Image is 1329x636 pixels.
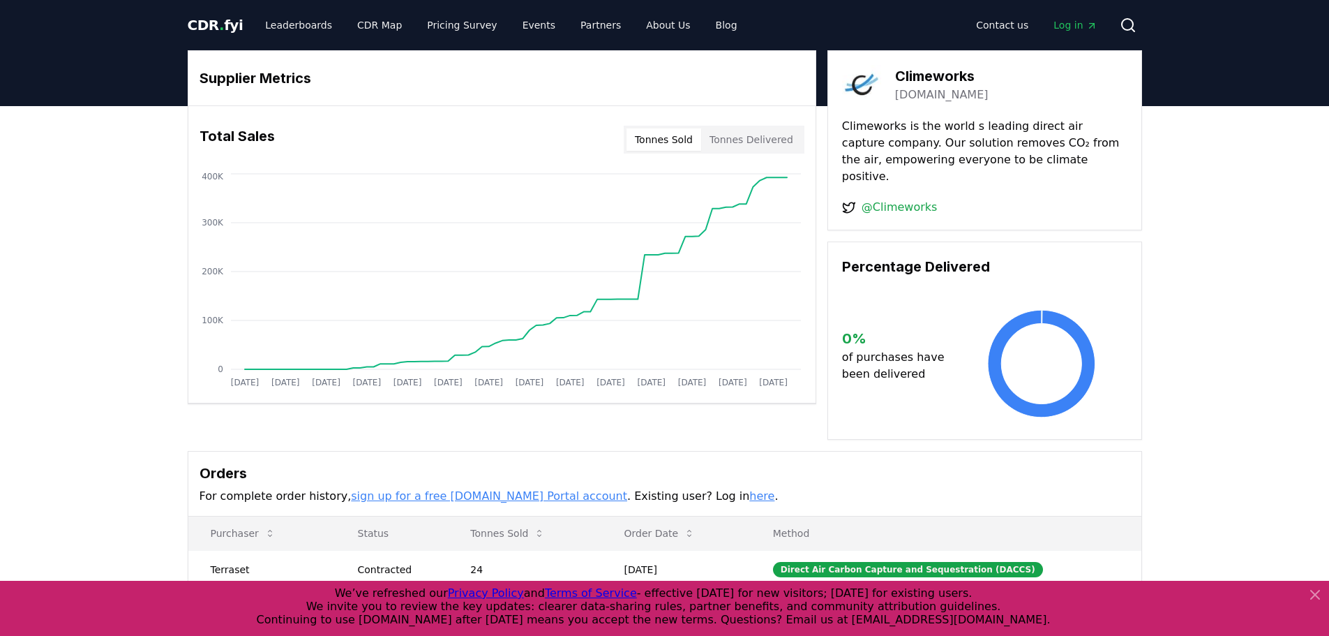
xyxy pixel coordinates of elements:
tspan: [DATE] [596,378,625,387]
span: Log in [1053,18,1097,32]
span: . [219,17,224,34]
tspan: 0 [218,364,223,374]
h3: Total Sales [200,126,275,154]
tspan: [DATE] [312,378,340,387]
a: Pricing Survey [416,13,508,38]
a: [DOMAIN_NAME] [895,87,989,103]
p: Status [347,526,437,540]
button: Tonnes Sold [626,128,701,151]
span: CDR fyi [188,17,243,34]
a: CDR.fyi [188,15,243,35]
tspan: [DATE] [230,378,259,387]
img: Climeworks-logo [842,65,881,104]
a: Contact us [965,13,1039,38]
a: Events [511,13,566,38]
tspan: [DATE] [434,378,463,387]
nav: Main [965,13,1108,38]
td: 24 [448,550,601,589]
h3: Percentage Delivered [842,256,1127,277]
p: For complete order history, . Existing user? Log in . [200,488,1130,505]
p: of purchases have been delivered [842,349,956,383]
tspan: 300K [202,218,224,228]
button: Order Date [613,519,707,547]
h3: Orders [200,463,1130,484]
tspan: [DATE] [515,378,543,387]
tspan: [DATE] [719,378,747,387]
tspan: [DATE] [555,378,584,387]
p: Method [762,526,1130,540]
a: About Us [635,13,701,38]
tspan: [DATE] [271,378,299,387]
tspan: [DATE] [352,378,381,387]
a: @Climeworks [862,199,938,216]
a: here [749,489,774,503]
td: Terraset [188,550,336,589]
tspan: [DATE] [759,378,788,387]
h3: Climeworks [895,66,989,87]
tspan: [DATE] [637,378,666,387]
a: sign up for a free [DOMAIN_NAME] Portal account [351,489,627,503]
div: Contracted [358,563,437,577]
button: Tonnes Delivered [701,128,802,151]
button: Purchaser [200,519,287,547]
tspan: [DATE] [474,378,503,387]
a: CDR Map [346,13,413,38]
tspan: 200K [202,267,224,276]
tspan: 100K [202,316,224,325]
h3: Supplier Metrics [200,68,804,89]
a: Log in [1042,13,1108,38]
p: Climeworks is the world s leading direct air capture company. Our solution removes CO₂ from the a... [842,118,1127,185]
h3: 0 % [842,328,956,349]
button: Tonnes Sold [459,519,556,547]
nav: Main [254,13,748,38]
tspan: [DATE] [677,378,706,387]
div: Direct Air Carbon Capture and Sequestration (DACCS) [773,562,1043,577]
a: Partners [569,13,632,38]
a: Leaderboards [254,13,343,38]
a: Blog [705,13,749,38]
tspan: 400K [202,172,224,182]
tspan: [DATE] [393,378,421,387]
td: [DATE] [602,550,751,589]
